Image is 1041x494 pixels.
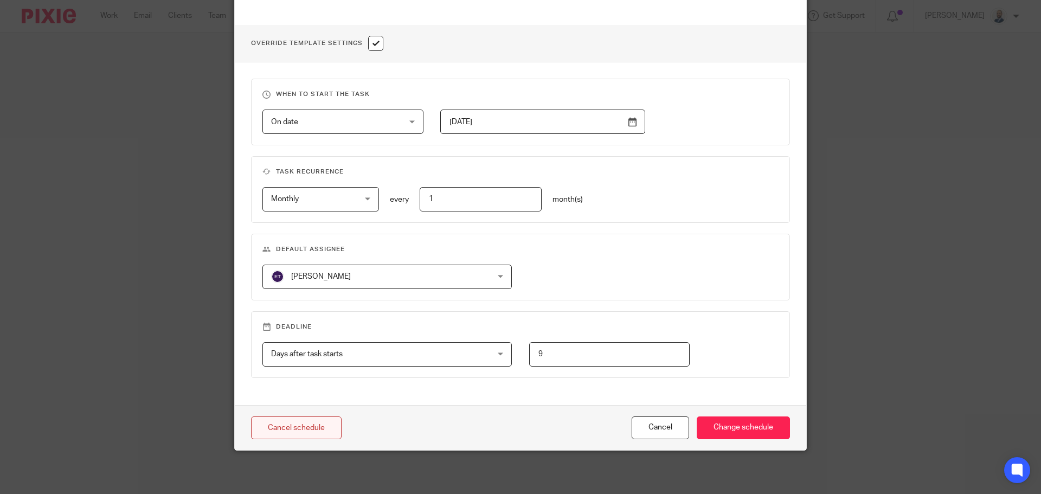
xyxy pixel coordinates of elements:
h3: When to start the task [262,90,779,99]
img: svg%3E [271,270,284,283]
span: [PERSON_NAME] [291,273,351,280]
h3: Default assignee [262,245,779,254]
a: Cancel schedule [251,416,342,440]
span: month(s) [552,196,583,203]
h3: Deadline [262,323,779,331]
h1: Override Template Settings [251,36,383,51]
span: On date [271,118,298,126]
span: Monthly [271,195,299,203]
span: Days after task starts [271,350,343,358]
button: Cancel [632,416,689,440]
p: every [390,194,409,205]
input: Change schedule [697,416,790,440]
h3: Task recurrence [262,168,779,176]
